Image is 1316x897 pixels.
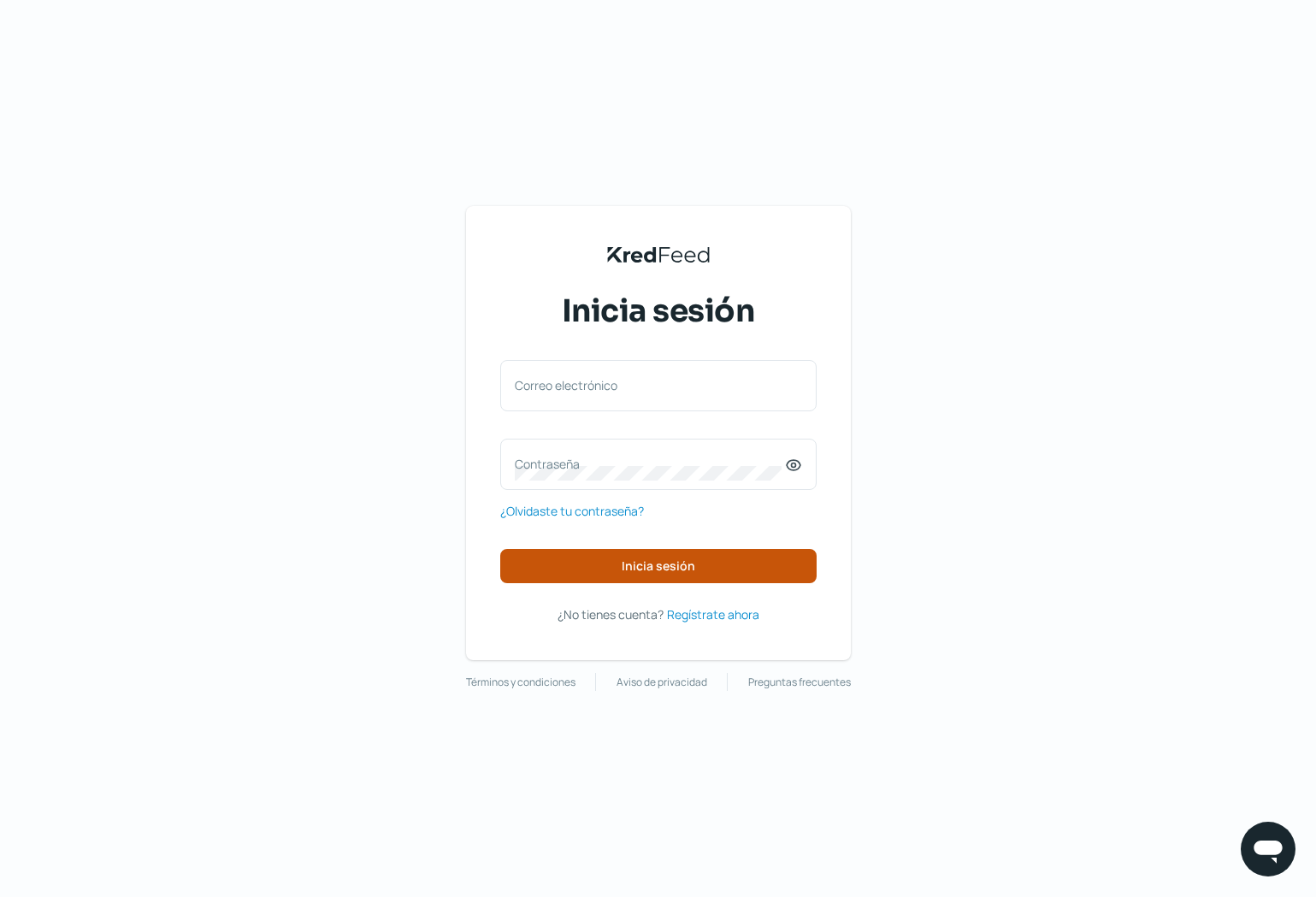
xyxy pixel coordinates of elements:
button: Inicia sesión [500,549,817,583]
label: Correo electrónico [515,377,785,393]
a: Preguntas frecuentes [748,673,851,692]
a: Aviso de privacidad [617,673,707,692]
span: ¿No tienes cuenta? [558,606,664,623]
a: ¿Olvidaste tu contraseña? [500,500,644,522]
a: Términos y condiciones [466,673,575,692]
label: Contraseña [515,456,785,472]
a: Regístrate ahora [667,604,759,625]
img: chatIcon [1251,832,1285,866]
span: Inicia sesión [622,560,695,572]
span: Inicia sesión [562,290,755,333]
